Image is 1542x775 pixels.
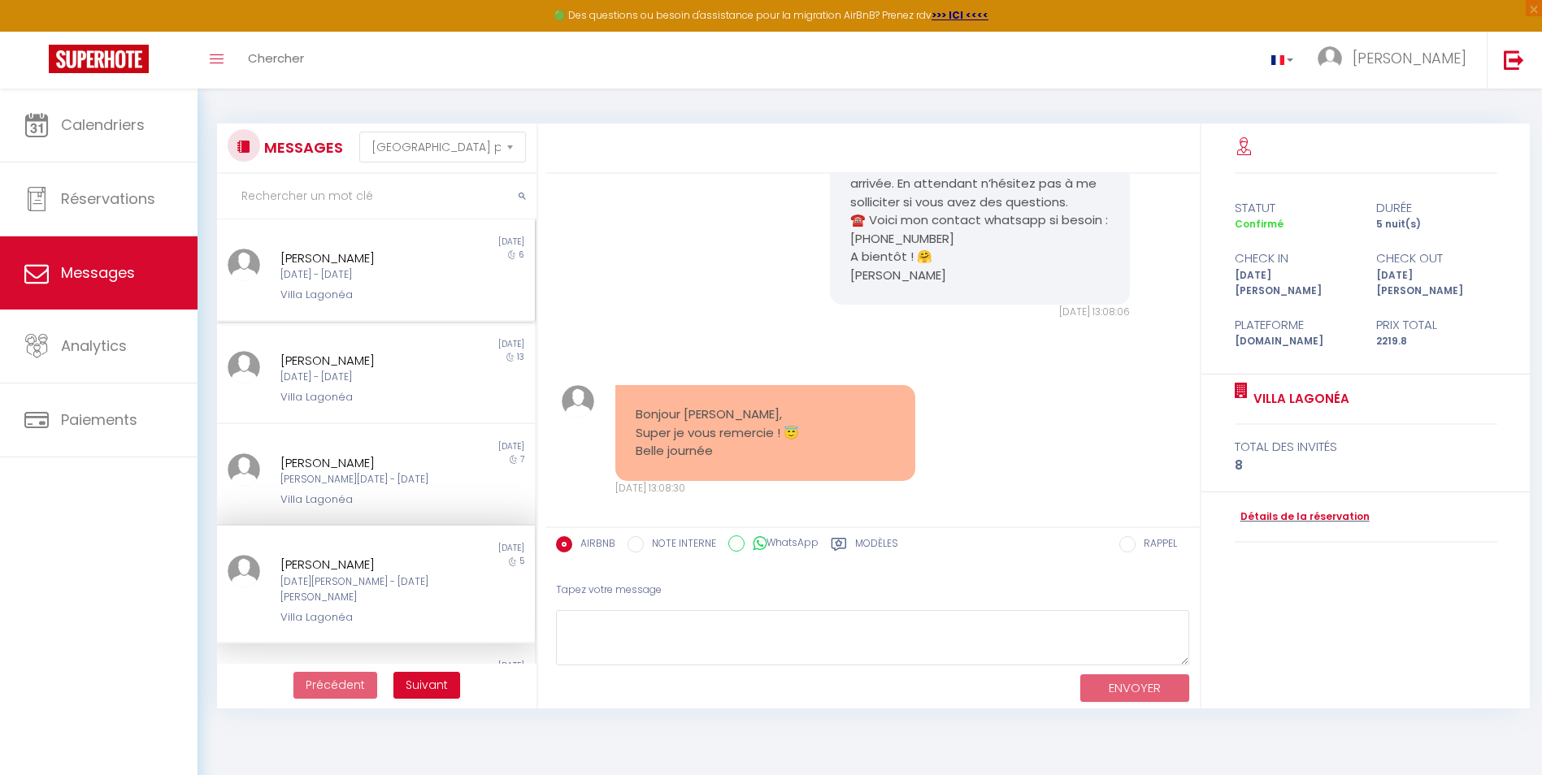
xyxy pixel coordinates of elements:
span: Précédent [306,677,365,693]
div: Tapez votre message [556,570,1189,610]
button: Next [393,672,460,699]
div: [PERSON_NAME] [280,555,445,574]
span: Messages [61,262,135,283]
img: ... [228,453,260,486]
div: [PERSON_NAME][DATE] - [DATE] [280,472,445,487]
button: Previous [293,672,377,699]
div: [DATE] [376,542,534,555]
button: ENVOYER [1080,674,1189,703]
div: Plateforme [1224,315,1366,335]
div: [DATE][PERSON_NAME] [1366,268,1508,299]
div: [DATE][PERSON_NAME] - [DATE][PERSON_NAME] [280,574,445,605]
a: Chercher [236,32,316,89]
div: Villa Lagonéa [280,609,445,626]
div: check out [1366,249,1508,268]
h3: MESSAGES [260,129,343,166]
div: check in [1224,249,1366,268]
div: total des invités [1235,437,1497,457]
div: [DATE] [376,660,534,673]
span: Chercher [248,50,304,67]
img: ... [1318,46,1342,71]
div: Prix total [1366,315,1508,335]
span: 5 [519,555,524,567]
img: ... [228,351,260,383]
a: Villa Lagonéa [1248,389,1349,409]
span: [PERSON_NAME] [1353,48,1466,68]
img: ... [228,555,260,587]
div: [PERSON_NAME] [280,351,445,370]
img: ... [228,249,260,281]
div: [DATE][PERSON_NAME] [1224,268,1366,299]
div: [DATE] 13:08:30 [615,481,916,496]
div: Villa Lagonéa [280,389,445,405]
span: 6 [519,249,524,261]
div: 2219.8 [1366,334,1508,349]
label: NOTE INTERNE [644,536,716,554]
div: [DATE] - [DATE] [280,267,445,283]
span: Analytics [61,336,127,356]
div: [DOMAIN_NAME] [1224,334,1366,349]
span: Calendriers [61,115,145,135]
a: ... [PERSON_NAME] [1305,32,1487,89]
div: Villa Lagonéa [280,491,445,508]
div: statut [1224,198,1366,218]
label: AIRBNB [572,536,615,554]
a: Détails de la réservation [1235,509,1370,525]
img: Super Booking [49,45,149,73]
div: durée [1366,198,1508,218]
div: [DATE] [376,236,534,249]
span: Paiements [61,409,137,430]
div: Villa Lagonéa [280,287,445,303]
div: 8 [1235,456,1497,475]
div: [DATE] [376,338,534,351]
div: 5 nuit(s) [1366,217,1508,232]
img: logout [1504,50,1524,70]
pre: Bonjour Claire 👋 Merci pour votre réservation 🙂 Je vous enverrai toutes les informations d'accès ... [850,65,1110,284]
a: >>> ICI <<<< [932,8,988,22]
span: Suivant [406,677,448,693]
span: Réservations [61,188,155,209]
div: [DATE] [376,440,534,453]
label: RAPPEL [1136,536,1177,554]
div: [PERSON_NAME] [280,249,445,268]
label: Modèles [855,536,898,556]
div: [PERSON_NAME] [280,453,445,473]
div: [DATE] - [DATE] [280,370,445,385]
img: ... [562,385,594,418]
span: 13 [517,351,524,363]
div: [DATE] 13:08:06 [830,305,1131,320]
span: Confirmé [1235,217,1284,231]
span: 7 [520,453,524,465]
input: Rechercher un mot clé [217,174,536,219]
label: WhatsApp [745,535,819,553]
pre: Bonjour [PERSON_NAME], Super je vous remercie ! 😇 Belle journée [636,405,896,461]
